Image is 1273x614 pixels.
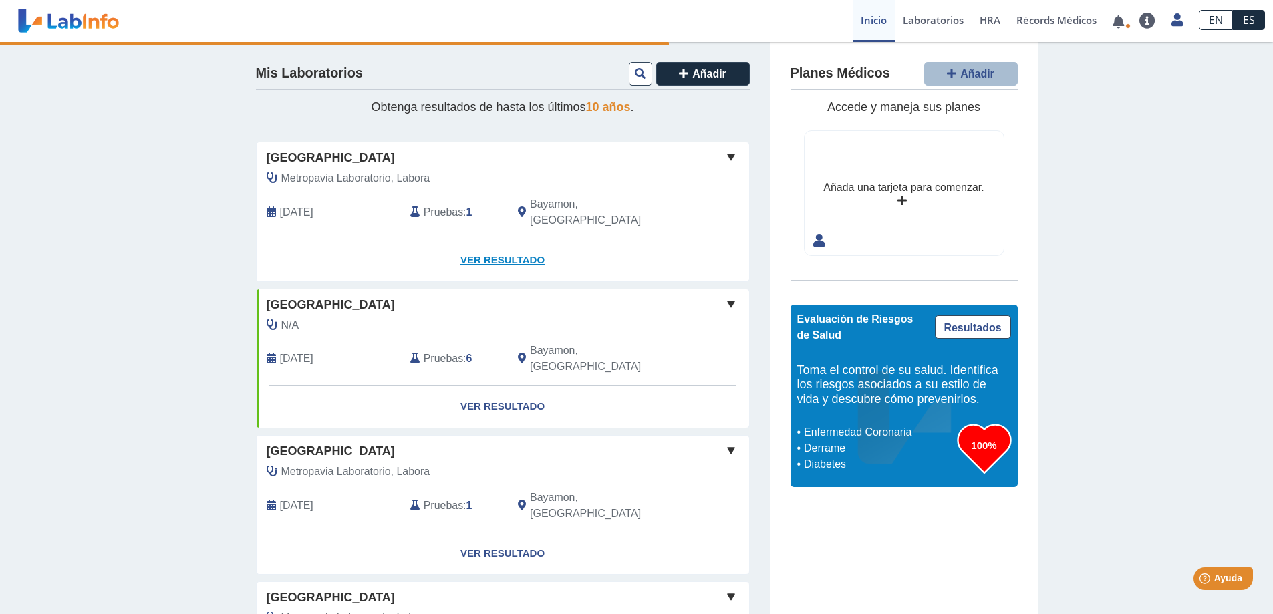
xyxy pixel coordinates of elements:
span: 2025-09-04 [280,498,313,514]
h5: Toma el control de su salud. Identifica los riesgos asociados a su estilo de vida y descubre cómo... [797,363,1011,407]
span: [GEOGRAPHIC_DATA] [267,149,395,167]
div: Añada una tarjeta para comenzar. [823,180,984,196]
div: : [400,343,508,375]
span: N/A [281,317,299,333]
a: Ver Resultado [257,532,749,575]
span: Evaluación de Riesgos de Salud [797,313,913,341]
iframe: Help widget launcher [1154,562,1258,599]
span: 2025-09-19 [280,204,313,220]
span: [GEOGRAPHIC_DATA] [267,442,395,460]
span: Accede y maneja sus planes [827,100,980,114]
span: Bayamon, PR [530,490,678,522]
span: Bayamon, PR [530,196,678,228]
span: Pruebas [424,204,463,220]
button: Añadir [924,62,1018,86]
a: Resultados [935,315,1011,339]
span: 2025-09-17 [280,351,313,367]
b: 1 [466,206,472,218]
a: EN [1199,10,1233,30]
li: Enfermedad Coronaria [801,424,958,440]
span: [GEOGRAPHIC_DATA] [267,296,395,314]
span: Pruebas [424,351,463,367]
div: : [400,196,508,228]
span: Metropavia Laboratorio, Labora [281,170,430,186]
span: HRA [980,13,1000,27]
a: Ver Resultado [257,386,749,428]
span: Pruebas [424,498,463,514]
span: Metropavia Laboratorio, Labora [281,464,430,480]
span: Añadir [960,68,994,80]
span: Bayamon, PR [530,343,678,375]
li: Derrame [801,440,958,456]
span: Añadir [692,68,726,80]
button: Añadir [656,62,750,86]
h4: Planes Médicos [791,65,890,82]
h3: 100% [958,437,1011,454]
b: 1 [466,500,472,511]
h4: Mis Laboratorios [256,65,363,82]
b: 6 [466,353,472,364]
a: Ver Resultado [257,239,749,281]
span: 10 años [586,100,631,114]
span: Obtenga resultados de hasta los últimos . [371,100,633,114]
li: Diabetes [801,456,958,472]
div: : [400,490,508,522]
a: ES [1233,10,1265,30]
span: [GEOGRAPHIC_DATA] [267,589,395,607]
